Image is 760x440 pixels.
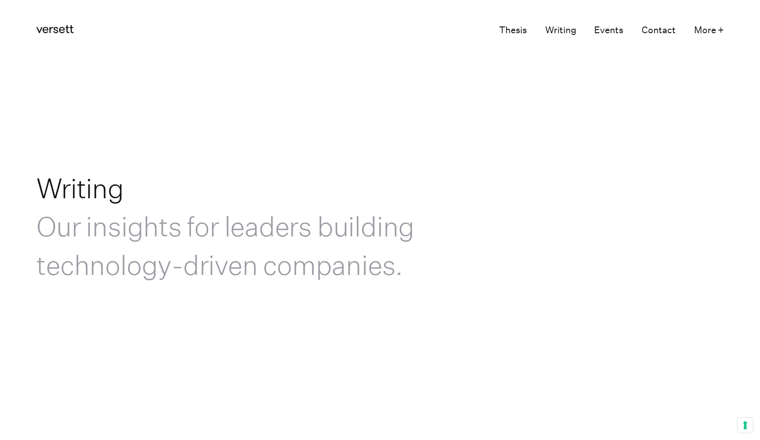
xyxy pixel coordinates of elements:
[738,418,753,433] button: Your consent preferences for tracking technologies
[36,169,474,284] h1: Writing
[36,210,414,280] span: Our insights for leaders building technology-driven companies.
[594,22,623,39] a: Events
[499,22,527,39] a: Thesis
[545,22,576,39] a: Writing
[694,22,724,39] button: More +
[642,22,676,39] a: Contact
